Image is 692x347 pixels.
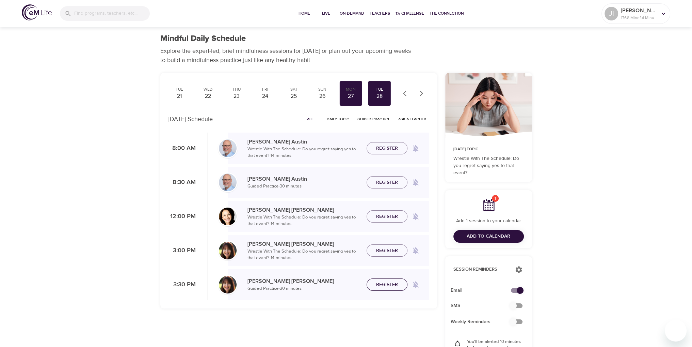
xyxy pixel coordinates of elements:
p: [PERSON_NAME] [PERSON_NAME] [247,240,361,248]
div: 25 [285,92,302,100]
span: Register [376,178,398,187]
span: Register [376,144,398,153]
p: [PERSON_NAME] [PERSON_NAME] [247,277,361,285]
div: Wed [199,87,216,92]
span: Remind me when a class goes live every Tuesday at 8:30 AM [407,174,424,191]
p: [PERSON_NAME] [621,6,657,15]
p: 3:00 PM [168,246,196,255]
img: Andrea_Lieberstein-min.jpg [219,242,237,259]
p: Wrestle With The Schedule: Do you regret saying yes to that event? · 14 minutes [247,214,361,227]
div: 26 [314,92,331,100]
span: Add to Calendar [467,232,510,241]
div: 21 [171,92,188,100]
div: Fri [257,87,274,92]
span: Live [318,10,334,17]
div: 23 [228,92,245,100]
span: The Connection [430,10,464,17]
p: Add 1 session to your calendar [453,217,524,225]
div: Mon [342,87,359,92]
p: Wrestle With The Schedule: Do you regret saying yes to that event? [453,155,524,177]
button: Ask a Teacher [396,114,429,124]
div: Thu [228,87,245,92]
span: Remind me when a class goes live every Tuesday at 12:00 PM [407,208,424,225]
div: Sat [285,87,302,92]
span: All [302,116,319,122]
span: 1% Challenge [396,10,424,17]
img: Andrea_Lieberstein-min.jpg [219,276,237,293]
p: [DATE] Schedule [168,115,213,124]
span: Remind me when a class goes live every Tuesday at 3:30 PM [407,276,424,293]
span: Remind me when a class goes live every Tuesday at 8:00 AM [407,140,424,156]
p: [PERSON_NAME] [PERSON_NAME] [247,206,361,214]
p: 1768 Mindful Minutes [621,15,657,21]
span: Home [296,10,312,17]
span: 1 [492,195,499,202]
div: Sun [314,87,331,92]
p: Wrestle With The Schedule: Do you regret saying yes to that event? · 14 minutes [247,146,361,159]
div: Tue [371,87,388,92]
button: Register [367,210,407,223]
p: Guided Practice · 30 minutes [247,183,361,190]
div: 22 [199,92,216,100]
p: Explore the expert-led, brief mindfulness sessions for [DATE] or plan out your upcoming weeks to ... [160,46,416,65]
iframe: Button to launch messaging window [665,320,687,342]
span: Register [376,246,398,255]
span: On-Demand [340,10,364,17]
span: Weekly Reminders [451,318,516,326]
p: Session Reminders [453,266,508,273]
img: Jim_Austin_Headshot_min.jpg [219,173,237,191]
div: JI [605,7,618,20]
span: Daily Topic [327,116,349,122]
button: Register [367,176,407,189]
button: Register [367,278,407,291]
button: Register [367,244,407,257]
span: Ask a Teacher [398,116,426,122]
div: Tue [171,87,188,92]
span: Remind me when a class goes live every Tuesday at 3:00 PM [407,242,424,259]
span: Register [376,212,398,221]
button: Add to Calendar [453,230,524,243]
input: Find programs, teachers, etc... [74,6,150,21]
img: Laurie_Weisman-min.jpg [219,208,237,225]
button: Register [367,142,407,155]
p: Wrestle With The Schedule: Do you regret saying yes to that event? · 14 minutes [247,248,361,261]
div: 28 [371,92,388,100]
button: Guided Practice [355,114,393,124]
span: SMS [451,302,516,310]
p: 12:00 PM [168,212,196,221]
div: 27 [342,92,359,100]
span: Register [376,281,398,289]
p: [DATE] Topic [453,146,524,152]
div: 24 [257,92,274,100]
p: 8:30 AM [168,178,196,187]
p: [PERSON_NAME] Austin [247,138,361,146]
button: Daily Topic [324,114,352,124]
span: Email [451,287,516,294]
p: 8:00 AM [168,144,196,153]
span: Teachers [370,10,390,17]
button: All [300,114,321,124]
h1: Mindful Daily Schedule [160,34,246,44]
img: logo [22,4,52,20]
p: Guided Practice · 30 minutes [247,285,361,292]
p: 3:30 PM [168,280,196,289]
img: Jim_Austin_Headshot_min.jpg [219,139,237,157]
p: [PERSON_NAME] Austin [247,175,361,183]
span: Guided Practice [357,116,390,122]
